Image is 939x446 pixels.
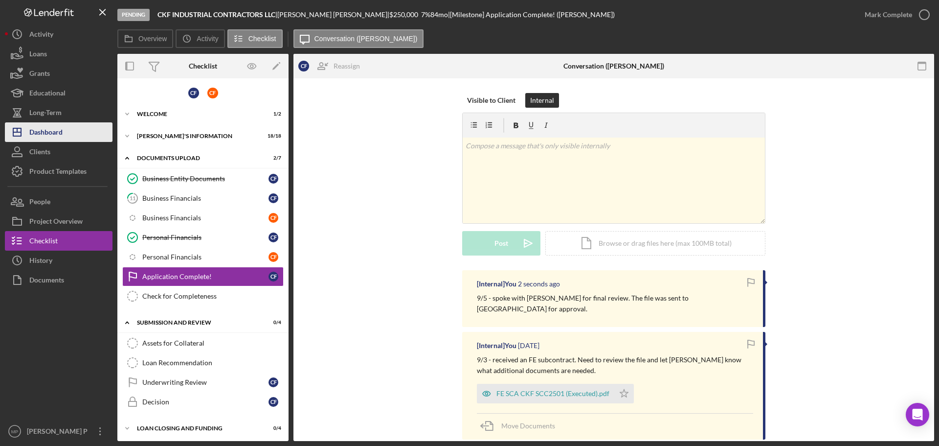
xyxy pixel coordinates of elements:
[122,267,284,286] a: Application Complete!CF
[268,397,278,407] div: C F
[5,103,112,122] button: Long-Term
[142,398,268,406] div: Decision
[24,422,88,444] div: [PERSON_NAME] P
[122,286,284,306] a: Check for Completeness
[122,333,284,353] a: Assets for Collateral
[29,231,58,253] div: Checklist
[5,231,112,251] a: Checklist
[5,422,112,441] button: MP[PERSON_NAME] P
[518,280,560,288] time: 2025-09-06 03:40
[29,211,83,234] div: Project Overview
[142,253,268,261] div: Personal Financials
[207,88,218,98] div: C F
[477,280,516,288] div: [Internal] You
[142,175,268,183] div: Business Entity Documents
[142,378,268,386] div: Underwriting Review
[157,10,275,19] b: CKF INDUSTRIAL CONTRACTORS LLC
[29,103,62,125] div: Long-Term
[122,208,284,228] a: Business FinancialsCF
[122,228,284,247] a: Personal FinancialsCF
[268,252,278,262] div: C F
[117,9,150,21] div: Pending
[5,162,112,181] a: Product Templates
[268,213,278,223] div: C F
[29,122,63,144] div: Dashboard
[462,93,520,108] button: Visible to Client
[264,155,281,161] div: 2 / 7
[477,384,634,403] button: FE SCA CKF SCC2501 (Executed).pdf
[122,353,284,373] a: Loan Recommendation
[5,251,112,270] button: History
[293,56,370,76] button: CFReassign
[5,192,112,211] button: People
[268,174,278,184] div: C F
[142,359,283,367] div: Loan Recommendation
[248,35,276,43] label: Checklist
[130,195,135,201] tspan: 11
[264,425,281,431] div: 0 / 4
[496,390,609,398] div: FE SCA CKF SCC2501 (Executed).pdf
[29,142,50,164] div: Clients
[293,29,424,48] button: Conversation ([PERSON_NAME])
[525,93,559,108] button: Internal
[5,64,112,83] button: Grants
[29,24,53,47] div: Activity
[29,64,50,86] div: Grants
[137,111,257,117] div: WELCOME
[137,133,257,139] div: [PERSON_NAME]'S INFORMATION
[122,392,284,412] a: DecisionCF
[189,62,217,70] div: Checklist
[29,162,87,184] div: Product Templates
[227,29,283,48] button: Checklist
[264,111,281,117] div: 1 / 2
[122,169,284,188] a: Business Entity DocumentsCF
[268,377,278,387] div: C F
[264,133,281,139] div: 18 / 18
[142,339,283,347] div: Assets for Collateral
[117,29,173,48] button: Overview
[142,194,268,202] div: Business Financials
[188,88,199,98] div: C F
[268,233,278,242] div: C F
[477,414,565,438] button: Move Documents
[5,83,112,103] button: Educational
[137,425,257,431] div: LOAN CLOSING AND FUNDING
[334,56,360,76] div: Reassign
[137,155,257,161] div: DOCUMENTS UPLOAD
[563,62,664,70] div: Conversation ([PERSON_NAME])
[5,211,112,231] button: Project Overview
[314,35,418,43] label: Conversation ([PERSON_NAME])
[122,247,284,267] a: Personal FinancialsCF
[477,342,516,350] div: [Internal] You
[906,403,929,426] div: Open Intercom Messenger
[176,29,224,48] button: Activity
[5,122,112,142] button: Dashboard
[137,320,257,326] div: SUBMISSION AND REVIEW
[5,24,112,44] a: Activity
[29,251,52,273] div: History
[29,44,47,66] div: Loans
[277,11,389,19] div: [PERSON_NAME] [PERSON_NAME] |
[5,44,112,64] button: Loans
[142,292,283,300] div: Check for Completeness
[389,10,418,19] span: $250,000
[855,5,934,24] button: Mark Complete
[157,11,277,19] div: |
[122,373,284,392] a: Underwriting ReviewCF
[5,270,112,290] button: Documents
[430,11,448,19] div: 84 mo
[5,142,112,162] button: Clients
[268,272,278,282] div: C F
[462,231,540,256] button: Post
[298,61,309,71] div: C F
[518,342,539,350] time: 2025-09-03 22:21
